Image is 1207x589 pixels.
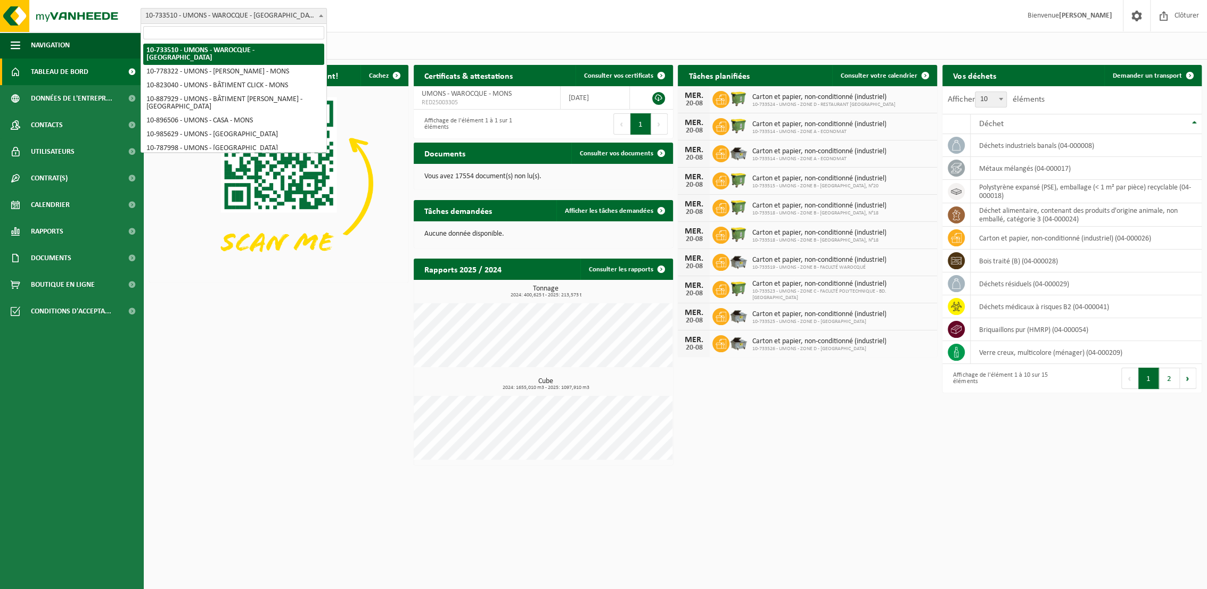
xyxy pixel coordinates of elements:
[752,280,932,288] span: Carton et papier, non-conditionné (industriel)
[422,90,512,98] span: UMONS - WAROCQUE - MONS
[143,114,324,128] li: 10-896506 - UMONS - CASA - MONS
[651,113,668,135] button: Next
[584,72,653,79] span: Consulter vos certificats
[141,8,327,24] span: 10-733510 - UMONS - WAROCQUE - MONS
[971,295,1202,318] td: déchets médicaux à risques B2 (04-000041)
[31,85,112,112] span: Données de l'entrepr...
[752,102,895,108] span: 10-733524 - UMONS - ZONE D - RESTAURANT [GEOGRAPHIC_DATA]
[31,298,111,325] span: Conditions d'accepta...
[729,306,748,325] img: WB-5000-GAL-GY-01
[424,173,662,180] p: Vous avez 17554 document(s) non lu(s).
[975,92,1006,107] span: 10
[571,143,672,164] a: Consulter vos documents
[31,112,63,138] span: Contacts
[683,173,704,181] div: MER.
[729,225,748,243] img: WB-1100-HPE-GN-51
[683,92,704,100] div: MER.
[752,210,886,217] span: 10-733518 - UMONS - ZONE B - [GEOGRAPHIC_DATA], N°18
[683,344,704,352] div: 20-08
[143,142,324,155] li: 10-787998 - UMONS - [GEOGRAPHIC_DATA]
[31,271,95,298] span: Boutique en ligne
[683,336,704,344] div: MER.
[143,93,324,114] li: 10-887929 - UMONS - BÂTIMENT [PERSON_NAME] - [GEOGRAPHIC_DATA]
[1113,72,1182,79] span: Demander un transport
[752,288,932,301] span: 10-733523 - UMONS - ZONE C - FACULTÉ POLYTECHNIQUE - BD. [GEOGRAPHIC_DATA]
[414,65,523,86] h2: Certificats & attestations
[971,180,1202,203] td: polystyrène expansé (PSE), emballage (< 1 m² par pièce) recyclable (04-000018)
[1138,368,1159,389] button: 1
[752,346,886,352] span: 10-733526 - UMONS - ZONE D - [GEOGRAPHIC_DATA]
[419,112,538,136] div: Affichage de l'élément 1 à 1 sur 1 éléments
[971,341,1202,364] td: verre creux, multicolore (ménager) (04-000209)
[556,200,672,221] a: Afficher les tâches demandées
[683,281,704,290] div: MER.
[752,156,886,162] span: 10-733514 - UMONS - ZONE A - ECONOMAT
[683,100,704,107] div: 20-08
[141,9,326,23] span: 10-733510 - UMONS - WAROCQUE - MONS
[1059,12,1112,20] strong: [PERSON_NAME]
[752,310,886,319] span: Carton et papier, non-conditionné (industriel)
[729,144,748,162] img: WB-5000-GAL-GY-01
[752,337,886,346] span: Carton et papier, non-conditionné (industriel)
[565,208,653,214] span: Afficher les tâches demandées
[971,157,1202,180] td: métaux mélangés (04-000017)
[752,202,886,210] span: Carton et papier, non-conditionné (industriel)
[576,65,672,86] a: Consulter vos certificats
[948,367,1066,390] div: Affichage de l'élément 1 à 10 sur 15 éléments
[971,318,1202,341] td: briquaillons pur (HMRP) (04-000054)
[419,285,673,298] h3: Tonnage
[580,259,672,280] a: Consulter les rapports
[729,117,748,135] img: WB-1100-HPE-GN-50
[1121,368,1138,389] button: Previous
[752,175,886,183] span: Carton et papier, non-conditionné (industriel)
[414,200,503,221] h2: Tâches demandées
[752,237,886,244] span: 10-733518 - UMONS - ZONE B - [GEOGRAPHIC_DATA], N°18
[31,32,70,59] span: Navigation
[752,264,886,271] span: 10-733519 - UMONS - ZONE B - FACULTÉ WAROCQUÉ
[729,334,748,352] img: WB-5000-GAL-GY-01
[683,127,704,135] div: 20-08
[942,65,1006,86] h2: Vos déchets
[752,256,886,264] span: Carton et papier, non-conditionné (industriel)
[752,319,886,325] span: 10-733525 - UMONS - ZONE D - [GEOGRAPHIC_DATA]
[971,272,1202,295] td: déchets résiduels (04-000029)
[729,198,748,216] img: WB-1100-HPE-GN-50
[729,252,748,270] img: WB-5000-GAL-GY-01
[424,230,662,238] p: Aucune donnée disponible.
[752,229,886,237] span: Carton et papier, non-conditionné (industriel)
[414,259,512,279] h2: Rapports 2025 / 2024
[979,120,1003,128] span: Déchet
[752,93,895,102] span: Carton et papier, non-conditionné (industriel)
[683,317,704,325] div: 20-08
[369,72,389,79] span: Cachez
[31,59,88,85] span: Tableau de bord
[683,200,704,209] div: MER.
[683,119,704,127] div: MER.
[683,181,704,189] div: 20-08
[683,290,704,297] div: 20-08
[419,385,673,391] span: 2024: 1655,010 m3 - 2025: 1097,910 m3
[419,378,673,391] h3: Cube
[975,92,1007,107] span: 10
[1180,368,1196,389] button: Next
[678,65,760,86] h2: Tâches planifiées
[971,203,1202,227] td: déchet alimentaire, contenant des produits d'origine animale, non emballé, catégorie 3 (04-000024)
[752,120,886,129] span: Carton et papier, non-conditionné (industriel)
[971,227,1202,250] td: carton et papier, non-conditionné (industriel) (04-000026)
[143,128,324,142] li: 10-985629 - UMONS - [GEOGRAPHIC_DATA]
[841,72,917,79] span: Consulter votre calendrier
[729,171,748,189] img: WB-1100-HPE-GN-50
[752,183,886,189] span: 10-733515 - UMONS - ZONE B - [GEOGRAPHIC_DATA], N°20
[683,236,704,243] div: 20-08
[683,146,704,154] div: MER.
[729,89,748,107] img: WB-1100-HPE-GN-50
[683,254,704,263] div: MER.
[414,143,476,163] h2: Documents
[360,65,407,86] button: Cachez
[419,293,673,298] span: 2024: 400,625 t - 2025: 213,573 t
[729,279,748,297] img: WB-1100-HPE-GN-50
[613,113,630,135] button: Previous
[971,134,1202,157] td: déchets industriels banals (04-000008)
[31,218,63,245] span: Rapports
[149,86,408,280] img: Download de VHEPlus App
